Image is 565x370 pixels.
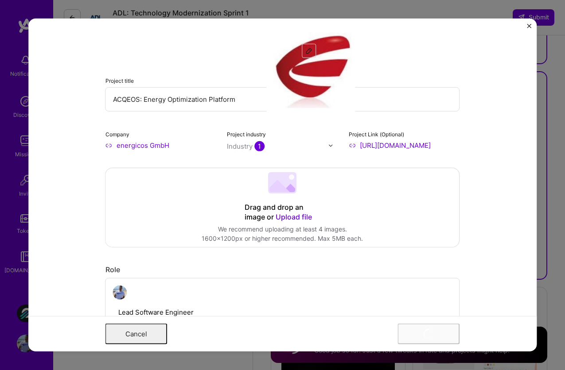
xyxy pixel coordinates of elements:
[105,265,460,274] div: Role
[254,141,265,151] span: 1
[349,141,460,150] input: Enter link
[105,168,460,247] div: Drag and drop an image or Upload fileWe recommend uploading at least 4 images.1600x1200px or high...
[202,224,363,234] div: We recommend uploading at least 4 images.
[105,141,217,150] input: Enter name or website
[113,303,283,322] input: Role Name
[227,131,266,138] label: Project industry
[227,142,265,151] div: Industry
[105,77,134,84] label: Project title
[267,26,355,115] img: Company logo
[276,212,312,221] span: Upload file
[105,131,129,138] label: Company
[202,234,363,243] div: 1600x1200px or higher recommended. Max 5MB each.
[245,203,320,222] div: Drag and drop an image or
[105,87,460,112] input: Enter the name of the project
[527,24,531,33] button: Close
[306,47,313,54] img: Edit
[303,44,316,58] div: Edit
[349,131,404,138] label: Project Link (Optional)
[328,143,333,148] img: drop icon
[105,324,168,344] button: Cancel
